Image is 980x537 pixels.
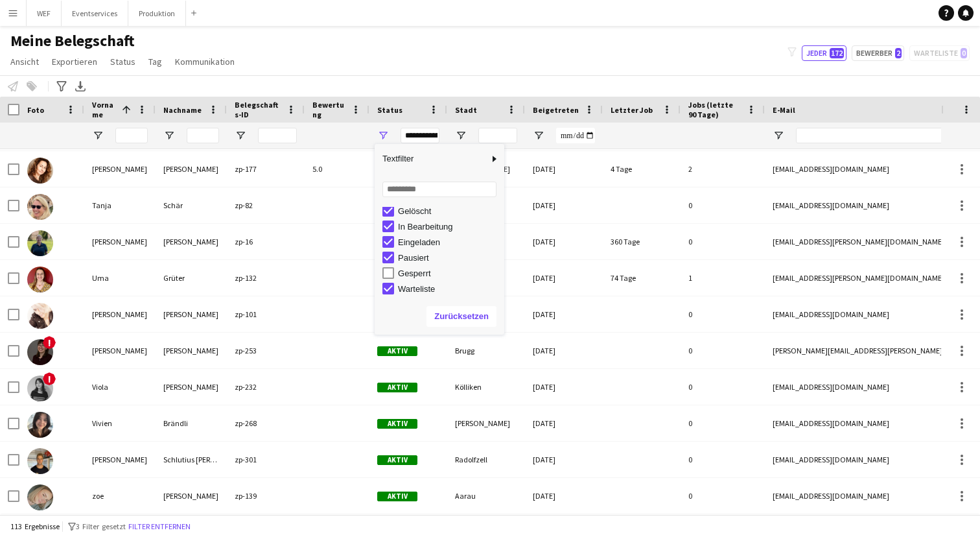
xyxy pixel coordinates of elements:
[398,268,500,278] div: Gesperrt
[227,369,305,405] div: zp-232
[681,296,765,332] div: 0
[688,100,741,119] span: Jobs (letzte 90 Tage)
[312,100,346,119] span: Bewertung
[235,130,246,141] button: Filtermenü öffnen
[377,383,417,392] span: Aktiv
[115,128,148,143] input: Vorname Filtereingang
[533,130,544,141] button: Filtermenü öffnen
[73,78,88,94] app-action-btn: XLSX exportieren
[43,372,56,385] span: !
[603,260,681,296] div: 74 Tage
[84,369,156,405] div: Viola
[398,253,500,263] div: Pausiert
[525,187,603,223] div: [DATE]
[27,194,53,220] img: Tanja Schär
[525,333,603,368] div: [DATE]
[227,260,305,296] div: zp-132
[611,105,653,115] span: Letzter Job
[525,478,603,514] div: [DATE]
[398,222,500,232] div: In Bearbeitung
[447,333,525,368] div: Brugg
[773,105,795,115] span: E-Mail
[447,442,525,477] div: Radolfzell
[227,296,305,332] div: zp-101
[227,224,305,259] div: zp-16
[525,405,603,441] div: [DATE]
[603,151,681,187] div: 4 Tage
[852,45,904,61] button: Bewerber2
[426,306,496,327] button: Zurücksetzen
[681,369,765,405] div: 0
[156,442,227,477] div: Schlutius [PERSON_NAME]
[126,519,193,534] button: Filter entfernen
[27,412,53,438] img: Vivien Brändli
[398,237,500,247] div: Eingeladen
[802,45,846,61] button: Jeder172
[681,224,765,259] div: 0
[235,100,281,119] span: Belegschafts-ID
[377,419,417,429] span: Aktiv
[258,128,297,143] input: Belegschafts-ID Filtereingang
[227,478,305,514] div: zp-139
[227,151,305,187] div: zp-177
[556,128,595,143] input: Beigetreten Filtereingang
[156,224,227,259] div: [PERSON_NAME]
[382,182,496,197] input: Filterwerte suchen
[10,56,39,67] span: Ansicht
[525,224,603,259] div: [DATE]
[27,158,53,184] img: Tamara Anliker
[525,369,603,405] div: [DATE]
[525,296,603,332] div: [DATE]
[525,151,603,187] div: [DATE]
[84,296,156,332] div: [PERSON_NAME]
[187,128,219,143] input: Nachname Filtereingang
[681,478,765,514] div: 0
[84,333,156,368] div: [PERSON_NAME]
[377,455,417,465] span: Aktiv
[681,442,765,477] div: 0
[170,53,240,70] a: Kommunikation
[27,267,53,292] img: Uma Grüter
[773,130,784,141] button: Filtermenü öffnen
[92,130,104,141] button: Filtermenü öffnen
[43,336,56,349] span: !
[54,78,69,94] app-action-btn: Erweiterte Filter
[525,442,603,477] div: [DATE]
[603,224,681,259] div: 360 Tage
[305,151,369,187] div: 5.0
[84,187,156,223] div: Tanja
[447,369,525,405] div: Kölliken
[52,56,97,67] span: Exportieren
[84,260,156,296] div: Uma
[455,105,477,115] span: Stadt
[92,100,117,119] span: Vorname
[478,128,517,143] input: Stadt Filtereingang
[681,260,765,296] div: 1
[156,187,227,223] div: Schär
[27,448,53,474] img: Wolfgang Schlutius Clarke
[110,56,135,67] span: Status
[156,333,227,368] div: [PERSON_NAME]
[227,405,305,441] div: zp-268
[84,151,156,187] div: [PERSON_NAME]
[227,333,305,368] div: zp-253
[5,53,44,70] a: Ansicht
[375,148,489,170] span: Textfilter
[148,56,162,67] span: Tag
[227,442,305,477] div: zp-301
[27,230,53,256] img: Therese Hediger
[455,130,467,141] button: Filtermenü öffnen
[128,1,186,26] button: Produktion
[525,260,603,296] div: [DATE]
[375,144,504,335] div: Spaltenfilter
[377,346,417,356] span: Aktiv
[398,284,500,294] div: Warteliste
[681,333,765,368] div: 0
[533,105,579,115] span: Beigetreten
[47,53,102,70] a: Exportieren
[830,48,844,58] span: 172
[175,56,235,67] span: Kommunikation
[375,125,504,296] div: Liste
[143,53,167,70] a: Tag
[447,478,525,514] div: Aarau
